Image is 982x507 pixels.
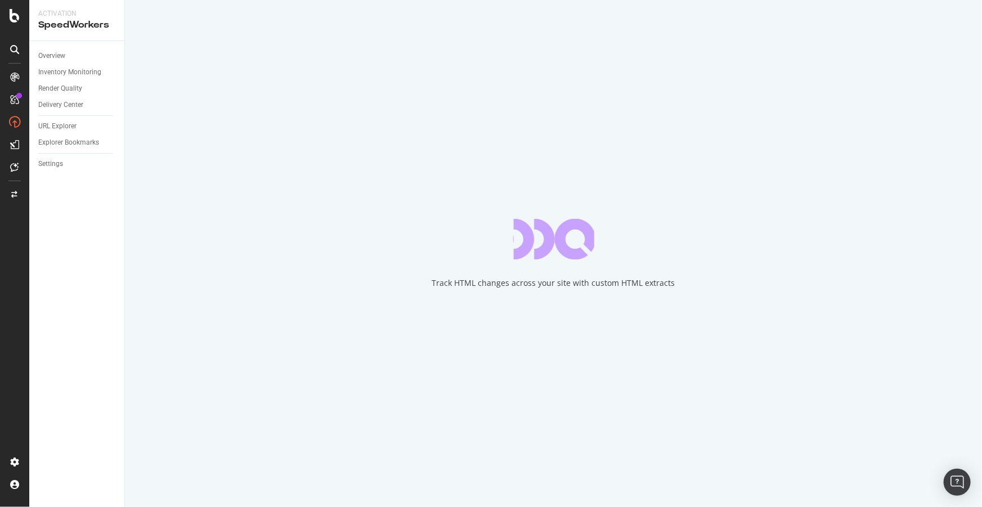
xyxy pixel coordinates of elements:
[38,83,82,95] div: Render Quality
[38,9,115,19] div: Activation
[38,99,83,111] div: Delivery Center
[38,19,115,32] div: SpeedWorkers
[944,469,971,496] div: Open Intercom Messenger
[38,99,116,111] a: Delivery Center
[432,277,675,289] div: Track HTML changes across your site with custom HTML extracts
[38,66,101,78] div: Inventory Monitoring
[38,50,65,62] div: Overview
[513,219,594,259] div: animation
[38,66,116,78] a: Inventory Monitoring
[38,137,116,149] a: Explorer Bookmarks
[38,120,77,132] div: URL Explorer
[38,120,116,132] a: URL Explorer
[38,158,63,170] div: Settings
[38,137,99,149] div: Explorer Bookmarks
[38,50,116,62] a: Overview
[38,83,116,95] a: Render Quality
[38,158,116,170] a: Settings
